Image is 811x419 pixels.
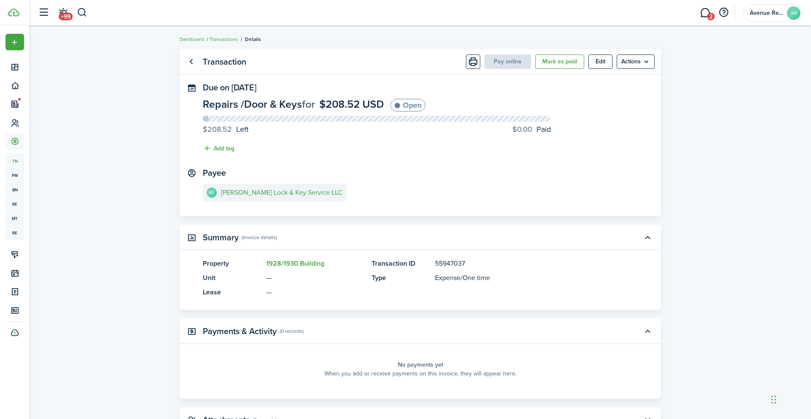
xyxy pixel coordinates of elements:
[640,324,655,338] button: Toggle accordion
[242,234,277,241] panel-main-subtitle: (Invoice details)
[203,168,226,178] panel-main-title: Payee
[372,258,431,269] panel-main-title: Transaction ID
[203,144,234,153] button: Add tag
[5,226,24,240] a: re
[617,54,655,69] button: Open menu
[203,273,262,283] panel-main-title: Unit
[5,154,24,168] a: tn
[184,54,198,69] a: Go back
[5,34,24,50] button: Open menu
[5,168,24,182] a: pm
[203,326,277,336] panel-main-title: Payments & Activity
[5,182,24,197] a: bn
[771,387,776,412] div: Drag
[319,96,384,112] span: $208.52 USD
[787,6,800,20] avatar-text: AR
[203,81,256,94] span: Due on [DATE]
[203,233,239,242] panel-main-title: Summary
[324,369,517,378] panel-main-placeholder-description: When you add or receive payments on this invoice, they will appear here.
[280,327,304,335] panel-main-subtitle: (0 records)
[640,230,655,245] button: Toggle accordion
[55,2,71,24] a: Notifications
[207,188,217,198] avatar-text: WL
[203,184,346,201] a: WL[PERSON_NAME] Lock & Key Service LLC
[221,189,343,196] e-details-info-title: [PERSON_NAME] Lock & Key Service LLC
[266,258,324,268] a: 1928/1930 Building
[463,273,490,283] span: One time
[266,273,272,283] span: —
[180,35,204,43] a: Dashboard
[203,124,232,135] progress-caption-label-value: $208.52
[203,124,248,135] progress-caption-label: Left
[716,5,731,20] button: Open resource center
[435,273,612,283] panel-main-description: /
[372,273,431,283] panel-main-title: Type
[707,13,715,20] span: 2
[245,35,261,43] span: Details
[512,124,532,135] progress-caption-label-value: $0.00
[390,99,425,112] status: Open
[59,13,73,20] span: +99
[512,124,551,135] progress-caption-label: Paid
[769,378,811,419] iframe: Chat Widget
[180,258,661,310] panel-main-body: Toggle accordion
[5,197,24,211] a: re
[750,10,784,16] span: Avenue Real Estate
[535,54,584,69] button: Mark as paid
[266,287,363,297] panel-main-description: —
[466,54,480,69] button: Print
[588,54,612,69] button: Edit
[697,2,713,24] a: Messaging
[210,35,238,43] a: Transactions
[77,5,87,20] button: Search
[398,360,443,369] panel-main-placeholder-title: No payments yet
[180,352,661,399] panel-main-body: Toggle accordion
[435,273,460,283] span: Expense
[617,54,655,69] menu-btn: Actions
[5,211,24,226] a: mt
[203,96,302,112] span: Repairs / Door & Keys
[203,258,262,269] panel-main-title: Property
[435,258,612,269] panel-main-description: 55947037
[203,57,246,67] panel-main-title: Transaction
[35,5,52,21] button: Open sidebar
[203,287,262,297] panel-main-title: Lease
[302,96,315,112] span: for
[8,8,19,16] img: TenantCloud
